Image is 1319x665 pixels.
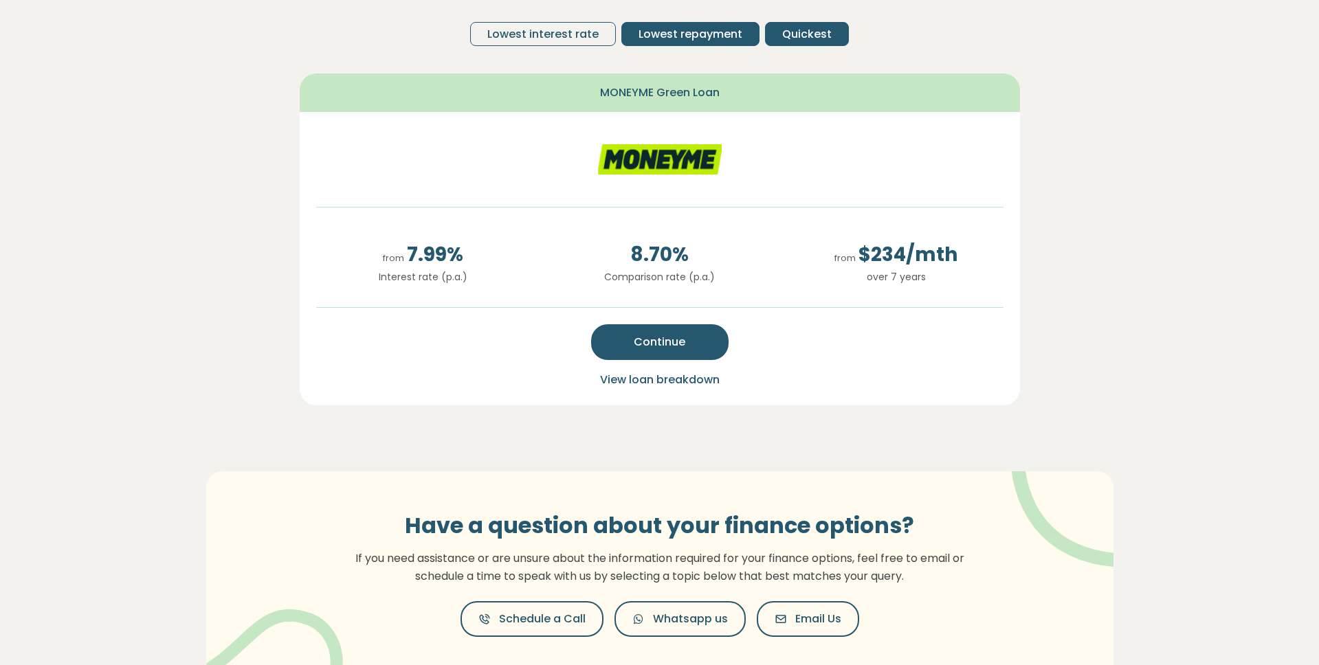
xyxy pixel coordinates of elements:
[553,269,767,284] p: Comparison rate (p.a.)
[653,611,728,627] span: Whatsapp us
[499,611,586,627] span: Schedule a Call
[470,22,616,46] button: Lowest interest rate
[316,269,531,284] p: Interest rate (p.a.)
[614,601,746,637] button: Whatsapp us
[634,334,685,350] span: Continue
[621,22,760,46] button: Lowest repayment
[347,550,973,585] p: If you need assistance or are unsure about the information required for your finance options, fee...
[789,269,1004,284] p: over 7 years
[347,512,973,539] h3: Have a question about your finance options?
[553,240,767,269] span: 8.70 %
[316,240,531,269] span: 7.99 %
[834,252,856,264] span: from
[765,22,849,46] button: Quickest
[975,433,1155,567] img: vector
[591,324,729,360] button: Continue
[639,26,742,43] span: Lowest repayment
[600,372,720,387] span: View loan breakdown
[487,26,599,43] span: Lowest interest rate
[598,128,722,190] img: moneyme logo
[383,252,404,264] span: from
[461,601,603,637] button: Schedule a Call
[789,240,1004,269] span: $ 234 /mth
[782,26,832,43] span: Quickest
[600,84,720,101] span: MONEYME Green Loan
[795,611,841,627] span: Email Us
[596,371,724,389] button: View loan breakdown
[757,601,859,637] button: Email Us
